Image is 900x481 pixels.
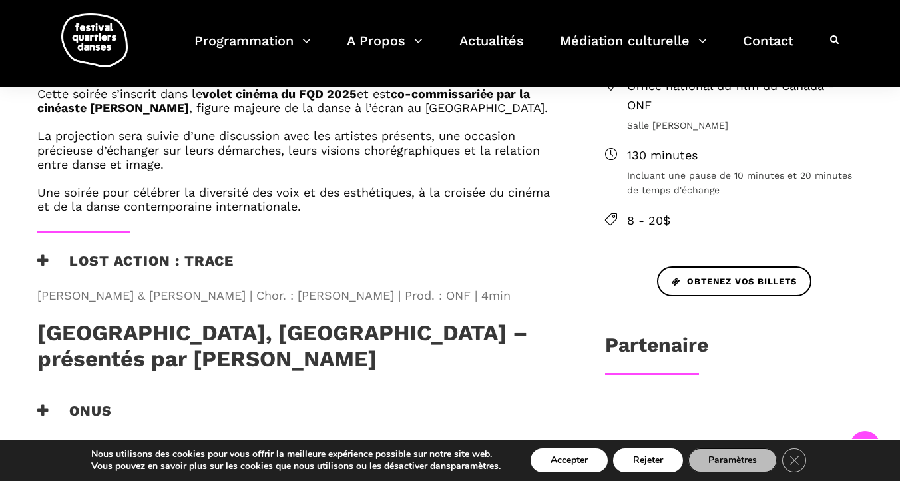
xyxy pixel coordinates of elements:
span: 130 minutes [627,146,863,165]
span: Une soirée pour célébrer la diversité des voix et des esthétiques, à la croisée du cinéma et de l... [37,185,550,214]
a: Médiation culturelle [560,29,707,69]
a: Actualités [459,29,524,69]
h3: Onus [37,402,112,436]
button: Accepter [531,448,608,472]
button: Rejeter [613,448,683,472]
img: logo-fqd-med [61,13,128,67]
p: Vous pouvez en savoir plus sur les cookies que nous utilisons ou les désactiver dans . [91,460,501,472]
h3: Partenaire [605,333,708,366]
span: Office national du film du Canada - ONF [627,77,863,115]
span: Obtenez vos billets [672,275,797,289]
a: A Propos [347,29,423,69]
span: 8 - 20$ [627,211,863,231]
span: Incluant une pause de 10 minutes et 20 minutes de temps d'échange [627,168,863,198]
span: , figure majeure de la danse à l’écran au [GEOGRAPHIC_DATA]. [189,101,548,115]
button: paramètres [451,460,499,472]
b: volet cinéma du FQD 2025 [202,87,357,101]
button: Close GDPR Cookie Banner [782,448,806,472]
span: Cette soirée s’inscrit dans le [37,87,202,101]
h3: Lost Action : Trace [37,252,234,286]
a: Obtenez vos billets [657,266,811,296]
span: La projection sera suivie d’une discussion avec les artistes présents, une occasion précieuse d’é... [37,129,540,171]
span: [PERSON_NAME] & [PERSON_NAME] | Chor. : [PERSON_NAME] | Prod. : ONF | 4min [37,286,562,306]
button: Paramètres [688,448,777,472]
h3: [GEOGRAPHIC_DATA], [GEOGRAPHIC_DATA] – présentés par [PERSON_NAME] [37,320,562,372]
b: co-commissariée par la cinéaste [PERSON_NAME] [37,87,530,115]
p: Nous utilisons des cookies pour vous offrir la meilleure expérience possible sur notre site web. [91,448,501,460]
span: Salle [PERSON_NAME] [627,118,863,133]
a: Contact [743,29,793,69]
a: Programmation [194,29,311,69]
span: et est [357,87,391,101]
span: Jo Cork - 5min [37,436,562,456]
